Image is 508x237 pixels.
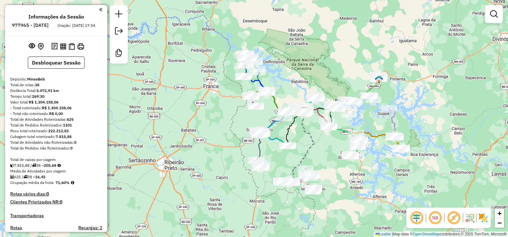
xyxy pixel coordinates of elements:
div: Tempo total: [10,94,102,99]
a: Leaflet [375,232,391,236]
span: | [392,232,393,236]
button: Visualizar Romaneio [67,42,76,51]
div: - Total roteirizado: [10,105,102,111]
div: Total de Atividades não Roteirizadas: [10,140,102,145]
h4: Transportadoras [10,213,102,218]
div: Total de caixas por viagem: [10,157,102,163]
strong: R$ 1.304.158,06 [29,100,58,104]
strong: 16,45 [35,174,45,179]
h4: Recargas: 2 [78,225,102,231]
a: Clique aqui para minimizar o painel [99,6,102,13]
strong: 0 [46,191,49,197]
div: Total de rotas: [10,82,102,88]
a: Zoom in [495,209,504,218]
span: − [497,219,502,227]
img: MinasBeb [300,107,309,115]
img: Fluxo de ruas [465,213,475,223]
strong: 0 [74,140,76,145]
a: OpenStreetMap [413,232,440,236]
div: Total de Pedidos não Roteirizados: [10,145,102,151]
button: Visualizar relatório de Roteirização [59,42,67,50]
strong: R$ 0,00 [49,111,63,116]
div: Total de Atividades Roteirizadas: [10,117,102,122]
strong: R$ 1.304.158,06 [42,105,72,110]
div: Cubagem total roteirizado: [10,134,102,140]
h4: Informações da Sessão [28,14,84,20]
span: Ocultar NR [427,210,443,226]
i: Total de rotas [32,164,36,167]
span: + [497,209,502,217]
strong: 7.815,88 [56,134,72,139]
div: Peso total roteirizado: [10,128,102,134]
img: Piumhi [375,75,383,83]
a: Criar modelo [112,47,125,61]
button: Logs desbloquear sessão [50,42,59,51]
div: Valor total: [10,99,102,105]
button: Desbloquear Sessão [28,57,85,69]
a: Exibir filtros [488,8,500,20]
div: 7.815,88 / 38 = [10,163,102,168]
strong: MinasBeb [27,77,45,81]
strong: 0 [70,146,73,150]
div: - Total não roteirizado: [10,111,102,117]
strong: 625 [67,117,73,122]
a: Zoom out [495,218,504,228]
div: Map data © contributors,© 2025 TomTom, Microsoft [374,232,508,237]
i: Total de Atividades [10,175,14,179]
h6: 977965 - [DATE] [12,22,49,28]
div: 625 / 38 = [10,174,102,180]
strong: 1101 [63,123,72,127]
i: Cubagem total roteirizado [10,164,14,167]
strong: 222.213,83 [48,128,69,133]
button: Exibir sessão original [27,41,36,51]
a: Rotas [10,225,22,231]
button: Imprimir Rotas [76,42,85,51]
strong: 0 [60,199,62,205]
strong: 71,60% [56,180,70,185]
div: Média de Atividades por viagem: [10,168,102,174]
div: Depósito: [10,76,102,82]
h4: Clientes Priorizados NR: [10,199,102,205]
em: Média calculada utilizando a maior ocupação (%Peso ou %Cubagem) de cada rota da sessão. Rotas cro... [71,181,74,185]
a: Nova sessão e pesquisa [112,8,125,22]
span: Exibir rótulo [446,210,461,226]
strong: 5.072,91 km [36,88,59,93]
i: Total de rotas [23,175,27,179]
span: Ocupação média da frota: [10,180,54,185]
strong: 205,68 [44,163,56,168]
img: Exibir/Ocultar setores [478,213,488,223]
strong: 38 [35,82,39,87]
h4: Rotas vários dias: [10,191,102,197]
div: Criação: [DATE] 17:54 [55,23,98,28]
button: Centralizar mapa no depósito ou ponto de apoio [36,42,45,51]
div: Distância Total: [10,88,102,94]
i: Meta Caixas/viagem: 1,00 Diferença: 204,68 [58,164,61,167]
strong: 269:30 [32,94,44,99]
span: Ocultar deslocamento [409,210,424,226]
div: Total de Pedidos Roteirizados: [10,122,102,128]
a: Exportar sessão [112,25,125,39]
